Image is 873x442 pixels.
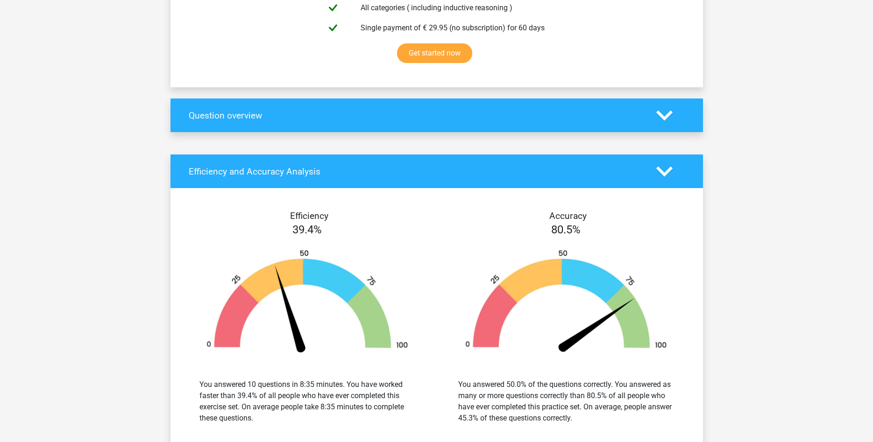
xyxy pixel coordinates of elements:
[447,210,688,221] h4: Accuracy
[451,249,681,356] img: 80.91bf0ee05a10.png
[199,379,415,424] div: You answered 10 questions in 8:35 minutes. You have worked faster than 39.4% of all people who ha...
[292,223,322,236] span: 39.4%
[551,223,581,236] span: 80.5%
[189,166,642,177] h4: Efficiency and Accuracy Analysis
[397,43,472,63] a: Get started now
[458,379,674,424] div: You answered 50.0% of the questions correctly. You answered as many or more questions correctly t...
[192,249,423,356] img: 39.cfb20498deeb.png
[189,110,642,121] h4: Question overview
[189,210,430,221] h4: Efficiency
